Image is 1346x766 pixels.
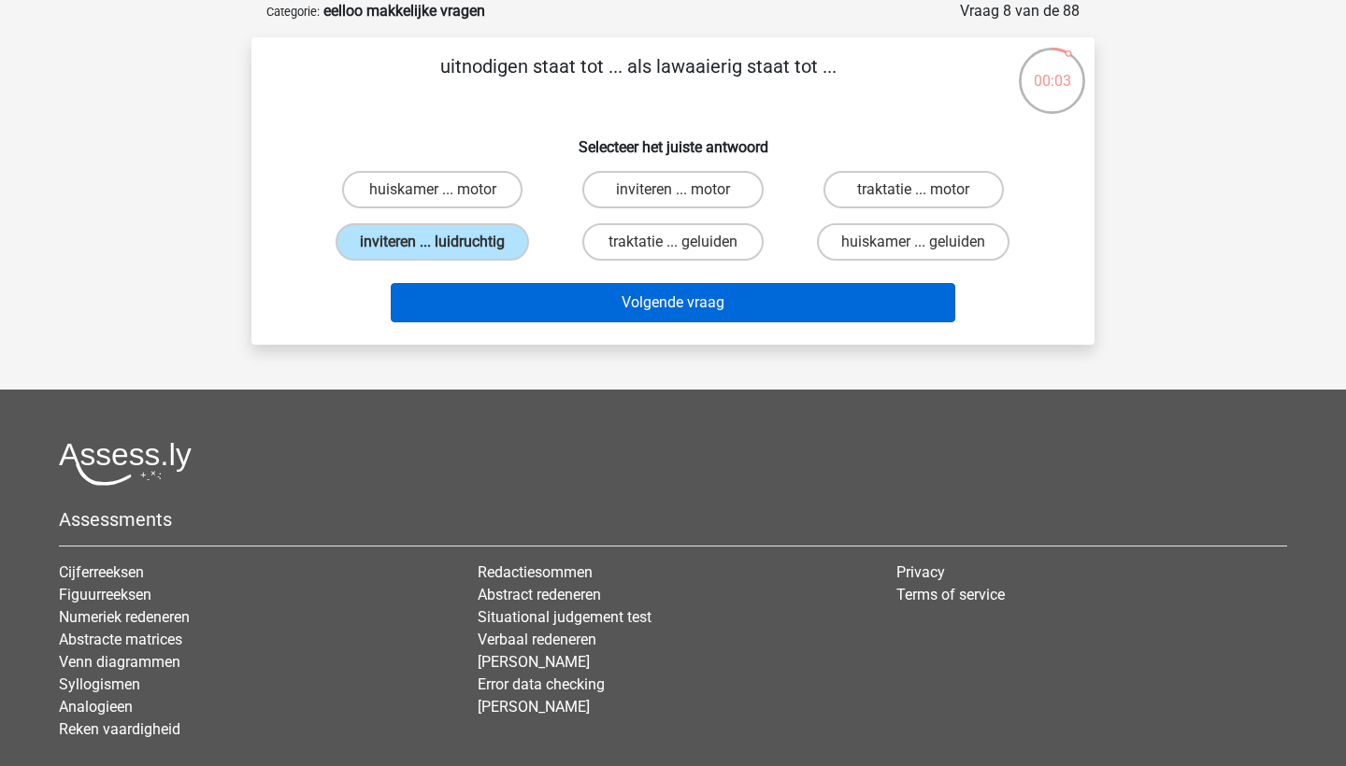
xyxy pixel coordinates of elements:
[478,586,601,603] a: Abstract redeneren
[391,283,956,322] button: Volgende vraag
[582,171,763,208] label: inviteren ... motor
[342,171,523,208] label: huiskamer ... motor
[59,720,180,738] a: Reken vaardigheid
[59,698,133,716] a: Analogieen
[59,563,144,581] a: Cijferreeksen
[896,586,1005,603] a: Terms of service
[59,508,1287,531] h5: Assessments
[281,123,1065,156] h6: Selecteer het juiste antwoord
[336,223,529,261] label: inviteren ... luidruchtig
[59,442,192,486] img: Assessly logo
[478,608,652,626] a: Situational judgement test
[59,631,182,648] a: Abstracte matrices
[478,653,590,671] a: [PERSON_NAME]
[59,608,190,626] a: Numeriek redeneren
[59,586,151,603] a: Figuurreeksen
[478,675,605,693] a: Error data checking
[281,52,995,108] p: uitnodigen staat tot ... als lawaaierig staat tot ...
[817,223,1009,261] label: huiskamer ... geluiden
[1017,46,1087,92] div: 00:03
[896,563,945,581] a: Privacy
[478,631,596,648] a: Verbaal redeneren
[478,698,590,716] a: [PERSON_NAME]
[59,675,140,693] a: Syllogismen
[59,653,180,671] a: Venn diagrammen
[823,171,1004,208] label: traktatie ... motor
[478,563,593,581] a: Redactiesommen
[266,5,320,19] small: Categorie:
[582,223,763,261] label: traktatie ... geluiden
[323,2,485,20] strong: eelloo makkelijke vragen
